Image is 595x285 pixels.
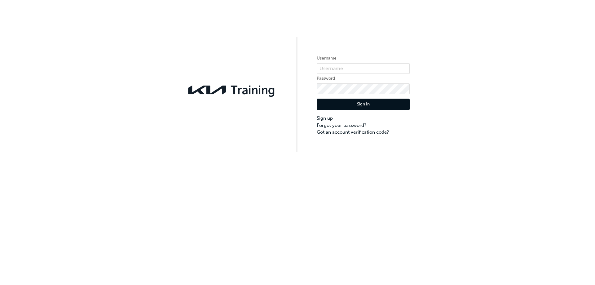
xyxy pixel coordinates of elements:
input: Username [317,63,410,74]
label: Password [317,75,410,82]
label: Username [317,55,410,62]
a: Got an account verification code? [317,129,410,136]
img: kia-training [185,82,278,98]
a: Sign up [317,115,410,122]
button: Sign In [317,99,410,110]
a: Forgot your password? [317,122,410,129]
